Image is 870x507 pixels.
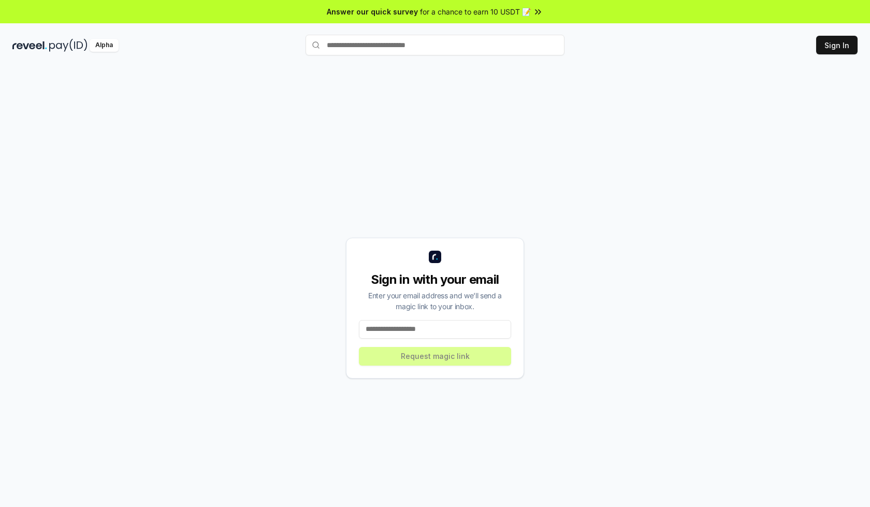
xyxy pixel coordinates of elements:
[359,271,511,288] div: Sign in with your email
[420,6,531,17] span: for a chance to earn 10 USDT 📝
[429,251,441,263] img: logo_small
[12,39,47,52] img: reveel_dark
[327,6,418,17] span: Answer our quick survey
[359,290,511,312] div: Enter your email address and we’ll send a magic link to your inbox.
[90,39,119,52] div: Alpha
[49,39,88,52] img: pay_id
[816,36,858,54] button: Sign In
